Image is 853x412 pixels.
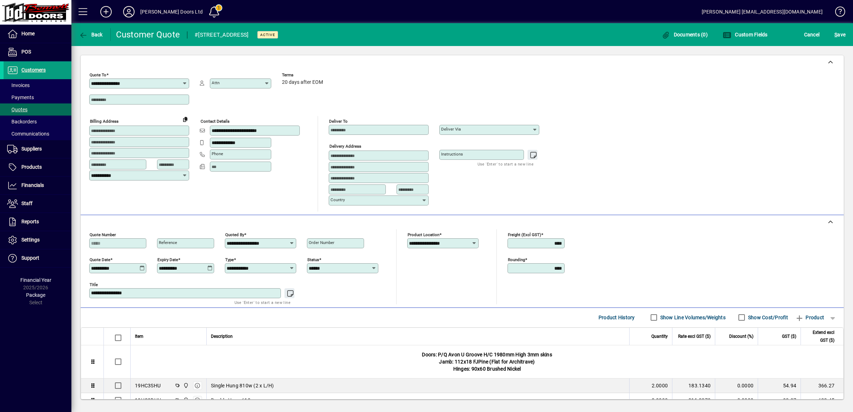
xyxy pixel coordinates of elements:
div: [PERSON_NAME] [EMAIL_ADDRESS][DOMAIN_NAME] [702,6,823,17]
span: Product History [599,312,635,323]
mat-label: Title [90,282,98,287]
div: 19HC3SHU [135,382,161,389]
span: Cancel [804,29,820,40]
a: Knowledge Base [830,1,844,25]
mat-label: Quote To [90,72,106,77]
mat-label: Deliver To [329,119,348,124]
mat-label: Freight (excl GST) [508,232,541,237]
td: 93.37 [758,393,801,408]
span: Documents (0) [661,32,708,37]
mat-hint: Use 'Enter' to start a new line [234,298,291,306]
a: POS [4,43,71,61]
mat-label: Quote date [90,257,110,262]
a: Financials [4,177,71,194]
a: Products [4,158,71,176]
button: Add [95,5,117,18]
mat-label: Attn [212,80,219,85]
span: Support [21,255,39,261]
label: Show Line Volumes/Weights [659,314,726,321]
span: Bennett Doors Ltd [181,396,190,404]
mat-hint: Use 'Enter' to start a new line [478,160,534,168]
span: 2.0000 [652,397,668,404]
td: 0.0000 [715,393,758,408]
mat-label: Deliver via [441,127,461,132]
app-page-header-button: Back [71,28,111,41]
span: Item [135,332,143,340]
mat-label: Country [330,197,345,202]
span: Payments [7,95,34,100]
button: Product History [596,311,638,324]
mat-label: Rounding [508,257,525,262]
span: POS [21,49,31,55]
span: Active [260,32,275,37]
a: Invoices [4,79,71,91]
span: 20 days after EOM [282,80,323,85]
td: 54.94 [758,378,801,393]
div: 183.1340 [677,382,711,389]
div: Customer Quote [116,29,180,40]
mat-label: Type [225,257,234,262]
mat-label: Phone [212,151,223,156]
div: 311.2270 [677,397,711,404]
span: GST ($) [782,332,796,340]
span: Discount (%) [729,332,753,340]
mat-label: Quote number [90,232,116,237]
button: Documents (0) [660,28,710,41]
mat-label: Product location [408,232,439,237]
mat-label: Quoted by [225,232,244,237]
a: Support [4,249,71,267]
span: Customers [21,67,46,73]
span: Invoices [7,82,30,88]
a: Home [4,25,71,43]
mat-label: Status [307,257,319,262]
span: S [834,32,837,37]
span: Extend excl GST ($) [805,329,834,344]
mat-label: Instructions [441,152,463,157]
span: Custom Fields [723,32,768,37]
button: Custom Fields [721,28,769,41]
span: Staff [21,200,32,206]
a: Quotes [4,103,71,116]
mat-label: Expiry date [157,257,178,262]
span: Financial Year [20,277,51,283]
span: Quotes [7,107,27,112]
div: #[STREET_ADDRESS] [195,29,248,41]
td: 622.45 [801,393,843,408]
span: Suppliers [21,146,42,152]
mat-label: Order number [309,240,334,245]
label: Show Cost/Profit [747,314,788,321]
a: Settings [4,231,71,249]
span: Quantity [651,332,668,340]
button: Product [792,311,828,324]
span: Package [26,292,45,298]
span: Rate excl GST ($) [678,332,711,340]
a: Suppliers [4,140,71,158]
span: Settings [21,237,40,243]
a: Payments [4,91,71,103]
div: Doors: P/Q Avon U Groove H/C 1980mm High 3mm skins Jamb: 112x18 FJPine (Flat for Architrave) Hing... [131,345,843,378]
span: 2.0000 [652,382,668,389]
span: Bennett Doors Ltd [181,382,190,390]
button: Cancel [802,28,822,41]
td: 366.27 [801,378,843,393]
button: Profile [117,5,140,18]
a: Staff [4,195,71,213]
div: 19HC3DHU [135,397,161,404]
a: Reports [4,213,71,231]
a: Backorders [4,116,71,128]
span: Back [79,32,103,37]
mat-label: Reference [159,240,177,245]
td: 0.0000 [715,378,758,393]
span: Double Hung 610w [211,397,254,404]
span: Product [795,312,824,323]
span: Backorders [7,119,37,124]
button: Save [833,28,847,41]
span: Communications [7,131,49,137]
span: Single Hung 810w (2 x L/H) [211,382,274,389]
span: Financials [21,182,44,188]
span: Reports [21,219,39,224]
span: Description [211,332,233,340]
span: Terms [282,73,325,77]
span: Home [21,31,35,36]
a: Communications [4,128,71,140]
